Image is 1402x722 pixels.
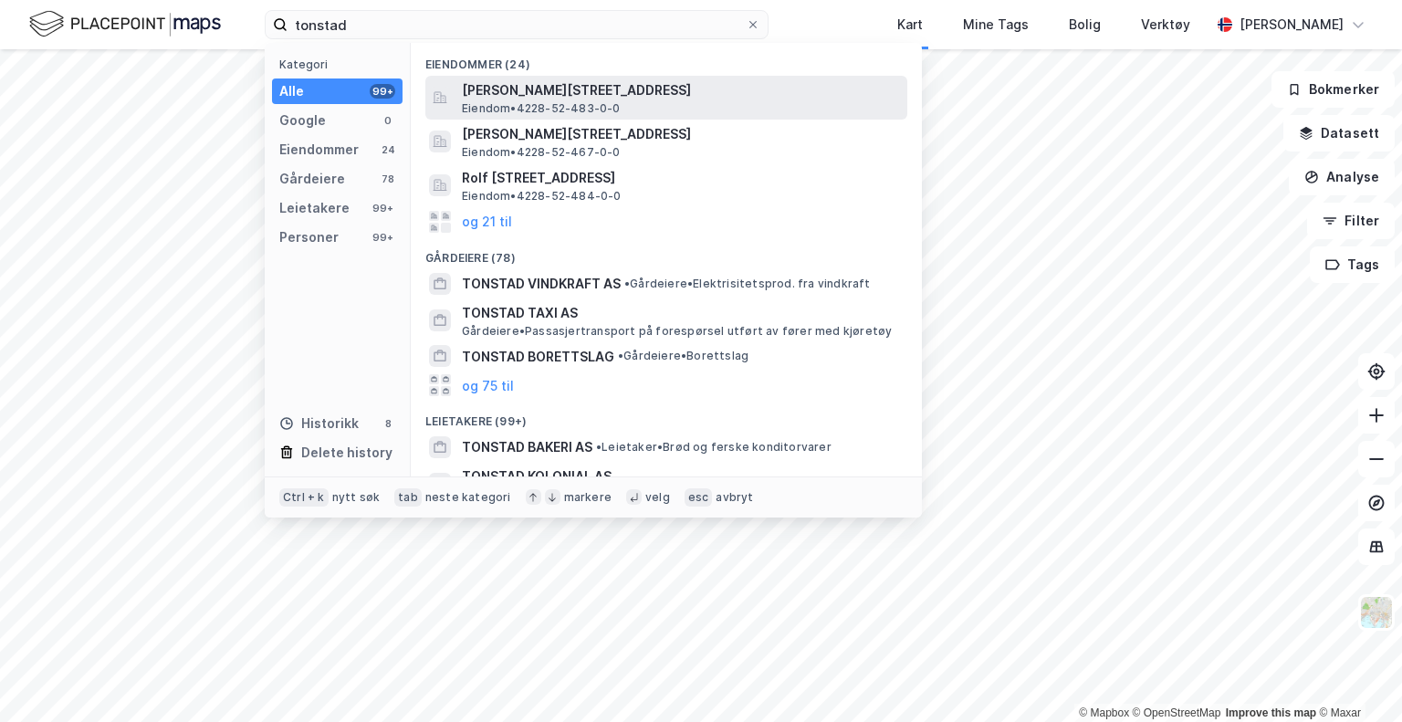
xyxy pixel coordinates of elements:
div: 0 [381,113,395,128]
div: 99+ [370,230,395,245]
input: Søk på adresse, matrikkel, gårdeiere, leietakere eller personer [288,11,746,38]
div: nytt søk [332,490,381,505]
div: Historikk [279,413,359,434]
span: • [624,277,630,290]
div: Google [279,110,326,131]
div: neste kategori [425,490,511,505]
div: 99+ [370,201,395,215]
span: [PERSON_NAME][STREET_ADDRESS] [462,123,900,145]
div: markere [564,490,612,505]
a: OpenStreetMap [1133,706,1221,719]
button: Tags [1310,246,1395,283]
span: Eiendom • 4228-52-483-0-0 [462,101,621,116]
button: Filter [1307,203,1395,239]
span: Eiendom • 4228-52-467-0-0 [462,145,621,160]
div: [PERSON_NAME] [1240,14,1344,36]
div: esc [685,488,713,507]
div: tab [394,488,422,507]
button: Analyse [1289,159,1395,195]
img: logo.f888ab2527a4732fd821a326f86c7f29.svg [29,8,221,40]
div: Eiendommer (24) [411,43,922,76]
span: • [596,440,602,454]
span: Rolf [STREET_ADDRESS] [462,167,900,189]
span: Eiendom • 4228-52-484-0-0 [462,189,622,204]
span: Gårdeiere • Borettslag [618,349,748,363]
div: Alle [279,80,304,102]
div: 78 [381,172,395,186]
span: TONSTAD VINDKRAFT AS [462,273,621,295]
button: Datasett [1283,115,1395,152]
button: og 21 til [462,211,512,233]
a: Mapbox [1079,706,1129,719]
span: TONSTAD KOLONIAL AS [462,466,900,487]
span: Leietaker • Brød og ferske konditorvarer [596,440,832,455]
div: Kategori [279,58,403,71]
span: TONSTAD BAKERI AS [462,436,592,458]
div: avbryt [716,490,753,505]
iframe: Chat Widget [1311,634,1402,722]
button: og 75 til [462,374,514,396]
div: Ctrl + k [279,488,329,507]
span: TONSTAD BORETTSLAG [462,346,614,368]
div: velg [645,490,670,505]
div: Bolig [1069,14,1101,36]
img: Z [1359,595,1394,630]
a: Improve this map [1226,706,1316,719]
div: Kart [897,14,923,36]
div: 24 [381,142,395,157]
div: Gårdeiere (78) [411,236,922,269]
span: • [618,349,623,362]
span: [PERSON_NAME][STREET_ADDRESS] [462,79,900,101]
span: Gårdeiere • Passasjertransport på forespørsel utført av fører med kjøretøy [462,324,892,339]
span: Gårdeiere • Elektrisitetsprod. fra vindkraft [624,277,871,291]
div: Personer [279,226,339,248]
div: 8 [381,416,395,431]
span: TONSTAD TAXI AS [462,302,900,324]
div: 99+ [370,84,395,99]
div: Verktøy [1141,14,1190,36]
div: Leietakere [279,197,350,219]
button: Bokmerker [1271,71,1395,108]
div: Leietakere (99+) [411,400,922,433]
div: Eiendommer [279,139,359,161]
div: Delete history [301,442,392,464]
div: Mine Tags [963,14,1029,36]
div: Gårdeiere [279,168,345,190]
